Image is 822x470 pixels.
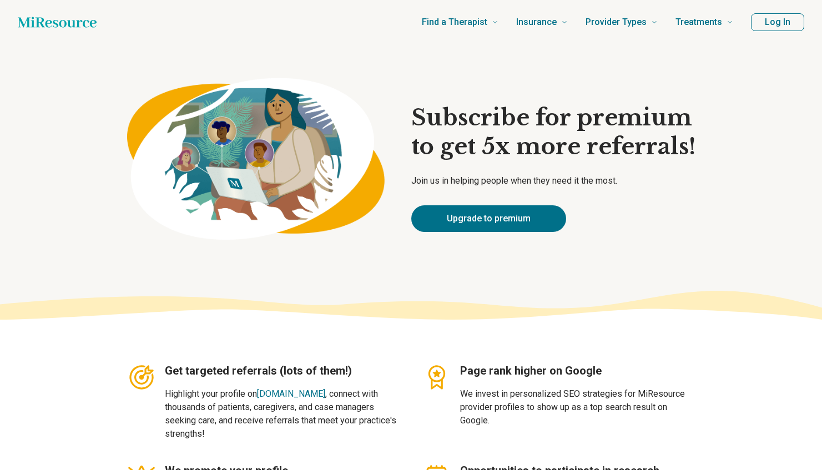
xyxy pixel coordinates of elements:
[422,14,487,30] span: Find a Therapist
[411,205,566,232] a: Upgrade to premium
[586,14,647,30] span: Provider Types
[165,363,400,378] h3: Get targeted referrals (lots of them!)
[257,388,325,399] a: [DOMAIN_NAME]
[675,14,722,30] span: Treatments
[411,103,695,161] h1: Subscribe for premium to get 5x more referrals!
[18,11,97,33] a: Home page
[165,387,400,441] p: Highlight your profile on , connect with thousands of patients, caregivers, and case managers see...
[411,174,695,188] p: Join us in helping people when they need it the most.
[460,363,695,378] h3: Page rank higher on Google
[460,387,695,427] p: We invest in personalized SEO strategies for MiResource provider profiles to show up as a top sea...
[516,14,557,30] span: Insurance
[751,13,804,31] button: Log In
